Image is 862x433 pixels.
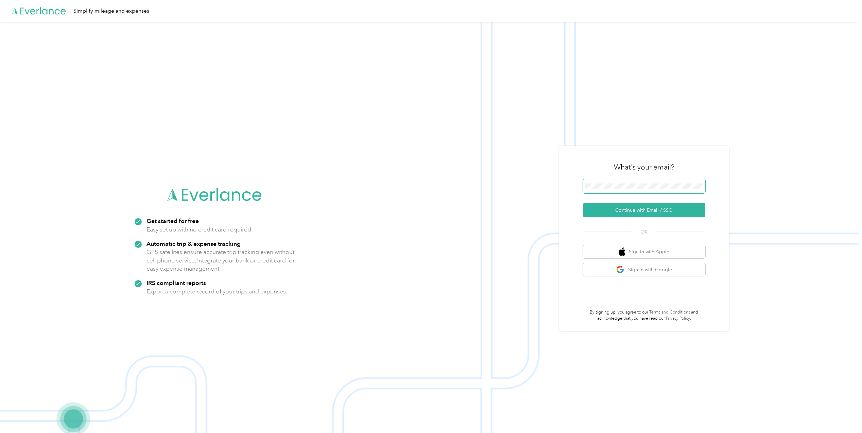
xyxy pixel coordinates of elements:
[583,203,705,217] button: Continue with Email / SSO
[146,287,287,296] p: Export a complete record of your trips and expenses.
[649,310,690,315] a: Terms and Conditions
[146,248,295,273] p: GPS satellites ensure accurate trip tracking even without cell phone service. Integrate your bank...
[146,279,206,286] strong: IRS compliant reports
[619,247,625,256] img: apple logo
[614,162,674,172] h3: What's your email?
[583,309,705,321] p: By signing up, you agree to our and acknowledge that you have read our .
[632,228,656,236] span: OR
[666,316,690,321] a: Privacy Policy
[583,263,705,276] button: google logoSign in with Google
[146,217,199,224] strong: Get started for free
[73,7,149,15] div: Simplify mileage and expenses
[146,240,241,247] strong: Automatic trip & expense tracking
[146,225,251,234] p: Easy set up with no credit card required
[616,266,625,274] img: google logo
[583,245,705,258] button: apple logoSign in with Apple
